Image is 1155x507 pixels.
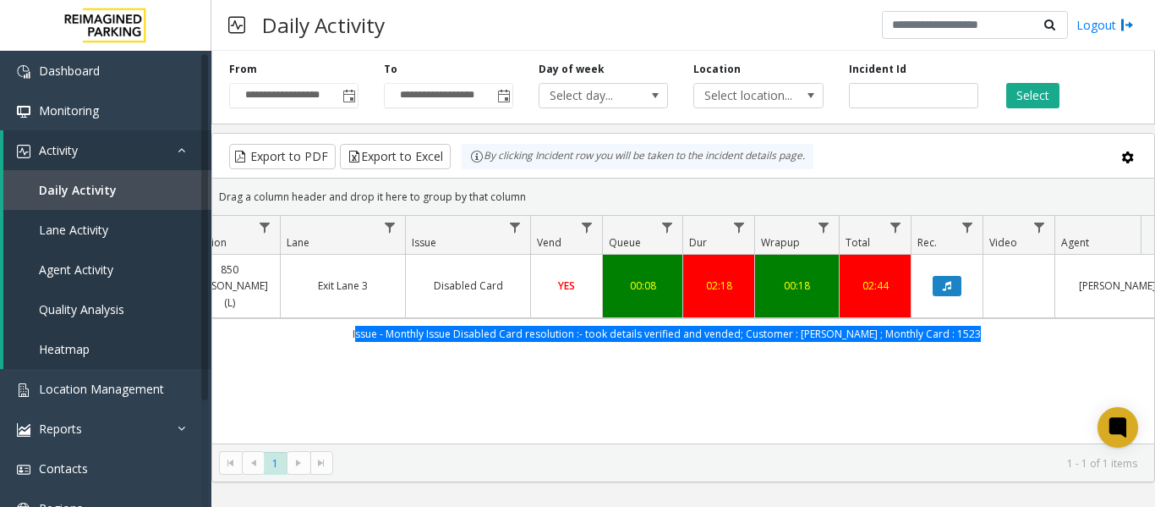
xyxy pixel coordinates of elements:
[39,63,100,79] span: Dashboard
[17,105,30,118] img: 'icon'
[1076,16,1134,34] a: Logout
[3,250,211,289] a: Agent Activity
[693,62,741,77] label: Location
[254,216,276,239] a: Location Filter Menu
[558,278,575,293] span: YES
[1061,235,1089,250] span: Agent
[17,145,30,158] img: 'icon'
[539,84,642,107] span: Select day...
[609,235,641,250] span: Queue
[1120,16,1134,34] img: logout
[494,84,512,107] span: Toggle popup
[17,463,30,477] img: 'icon'
[384,62,397,77] label: To
[39,142,78,158] span: Activity
[1006,83,1059,108] button: Select
[576,216,599,239] a: Vend Filter Menu
[228,4,245,46] img: pageIcon
[539,62,605,77] label: Day of week
[3,329,211,369] a: Heatmap
[229,62,257,77] label: From
[694,84,796,107] span: Select location...
[541,278,592,294] a: YES
[3,210,211,250] a: Lane Activity
[846,235,870,250] span: Total
[849,62,906,77] label: Incident Id
[917,235,937,250] span: Rec.
[39,182,117,198] span: Daily Activity
[39,102,99,118] span: Monitoring
[656,216,679,239] a: Queue Filter Menu
[761,235,800,250] span: Wrapup
[39,262,113,278] span: Agent Activity
[537,235,561,250] span: Vend
[1028,216,1051,239] a: Video Filter Menu
[470,150,484,163] img: infoIcon.svg
[813,216,835,239] a: Wrapup Filter Menu
[39,421,82,437] span: Reports
[693,278,744,294] a: 02:18
[379,216,402,239] a: Lane Filter Menu
[3,130,211,170] a: Activity
[416,278,520,294] a: Disabled Card
[850,278,900,294] a: 02:44
[956,216,979,239] a: Rec. Filter Menu
[613,278,672,294] a: 00:08
[39,301,124,317] span: Quality Analysis
[343,456,1137,471] kendo-pager-info: 1 - 1 of 1 items
[39,460,88,477] span: Contacts
[17,65,30,79] img: 'icon'
[229,144,336,169] button: Export to PDF
[989,235,1017,250] span: Video
[287,235,309,250] span: Lane
[462,144,813,169] div: By clicking Incident row you will be taken to the incident details page.
[39,222,108,238] span: Lane Activity
[17,423,30,437] img: 'icon'
[728,216,751,239] a: Dur Filter Menu
[412,235,436,250] span: Issue
[264,452,287,475] span: Page 1
[340,144,451,169] button: Export to Excel
[212,216,1154,444] div: Data table
[17,383,30,397] img: 'icon'
[39,341,90,357] span: Heatmap
[3,289,211,329] a: Quality Analysis
[189,262,270,311] a: 850 [PERSON_NAME] (L)
[689,235,707,250] span: Dur
[765,278,829,294] a: 00:18
[3,170,211,210] a: Daily Activity
[291,278,395,294] a: Exit Lane 3
[339,84,358,107] span: Toggle popup
[504,216,527,239] a: Issue Filter Menu
[39,381,164,397] span: Location Management
[884,216,907,239] a: Total Filter Menu
[212,182,1154,212] div: Drag a column header and drop it here to group by that column
[254,4,393,46] h3: Daily Activity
